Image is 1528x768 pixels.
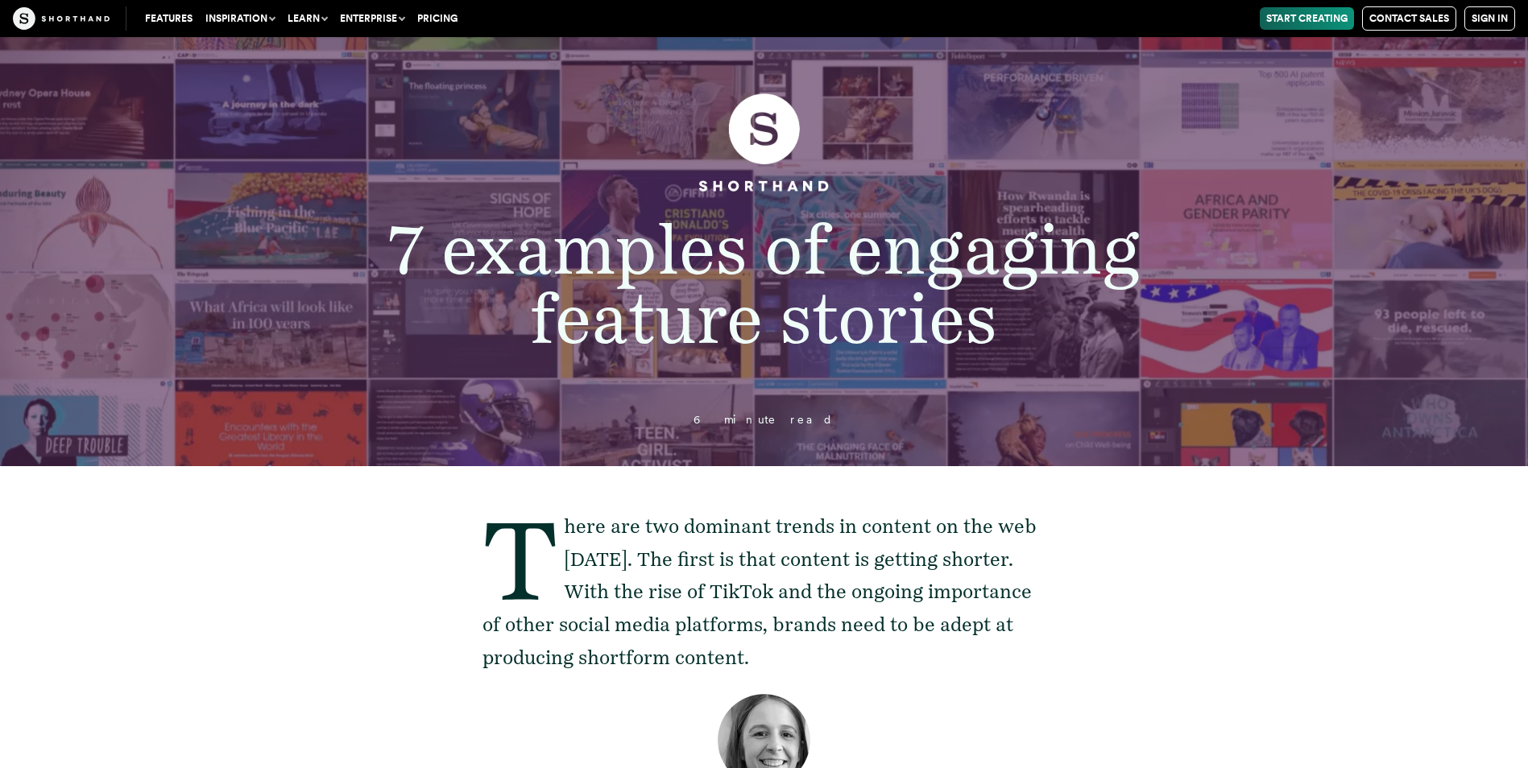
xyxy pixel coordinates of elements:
span: 7 examples of engaging feature stories [388,207,1140,360]
button: Learn [281,7,333,30]
a: Sign in [1464,6,1515,31]
img: The Craft [13,7,110,30]
a: Start Creating [1260,7,1354,30]
a: Contact Sales [1362,6,1456,31]
a: Pricing [411,7,464,30]
button: Enterprise [333,7,411,30]
span: 6 minute read [694,413,834,426]
button: Inspiration [199,7,281,30]
a: Features [139,7,199,30]
p: There are two dominant trends in content on the web [DATE]. The first is that content is getting ... [482,510,1046,675]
